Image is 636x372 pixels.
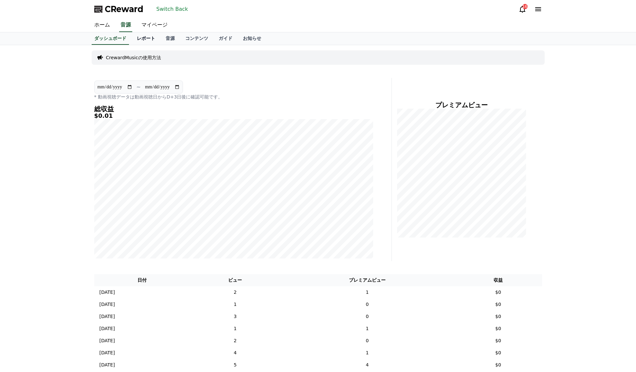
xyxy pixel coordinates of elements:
[190,310,280,323] td: 3
[190,286,280,298] td: 2
[190,274,280,286] th: ビュー
[106,54,161,61] a: CrewardMusicの使用方法
[94,4,143,14] a: CReward
[190,359,280,371] td: 5
[92,32,129,45] a: ダッシュボード
[455,298,542,310] td: $0
[213,32,238,45] a: ガイド
[180,32,213,45] a: コンテンツ
[132,32,160,45] a: レポート
[455,310,542,323] td: $0
[455,286,542,298] td: $0
[280,359,454,371] td: 4
[100,349,115,356] p: [DATE]
[89,18,115,32] a: ホーム
[280,274,454,286] th: プレミアムビュー
[105,4,143,14] span: CReward
[522,4,528,9] div: 16
[280,298,454,310] td: 0
[100,337,115,344] p: [DATE]
[518,5,526,13] a: 16
[190,347,280,359] td: 4
[280,335,454,347] td: 0
[136,18,173,32] a: マイページ
[100,313,115,320] p: [DATE]
[100,301,115,308] p: [DATE]
[190,323,280,335] td: 1
[280,347,454,359] td: 1
[238,32,266,45] a: お知らせ
[190,298,280,310] td: 1
[100,325,115,332] p: [DATE]
[280,310,454,323] td: 0
[100,362,115,368] p: [DATE]
[136,83,141,91] p: ~
[119,18,132,32] a: 音源
[100,289,115,296] p: [DATE]
[455,274,542,286] th: 収益
[455,335,542,347] td: $0
[455,359,542,371] td: $0
[154,4,191,14] button: Switch Back
[94,113,373,119] h5: $0.01
[455,347,542,359] td: $0
[455,323,542,335] td: $0
[190,335,280,347] td: 2
[94,274,191,286] th: 日付
[280,323,454,335] td: 1
[397,101,526,109] h4: プレミアムビュー
[94,94,373,100] p: * 動画視聴データは動画視聴日からD+3日後に確認可能です。
[280,286,454,298] td: 1
[94,105,373,113] h4: 総収益
[160,32,180,45] a: 音源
